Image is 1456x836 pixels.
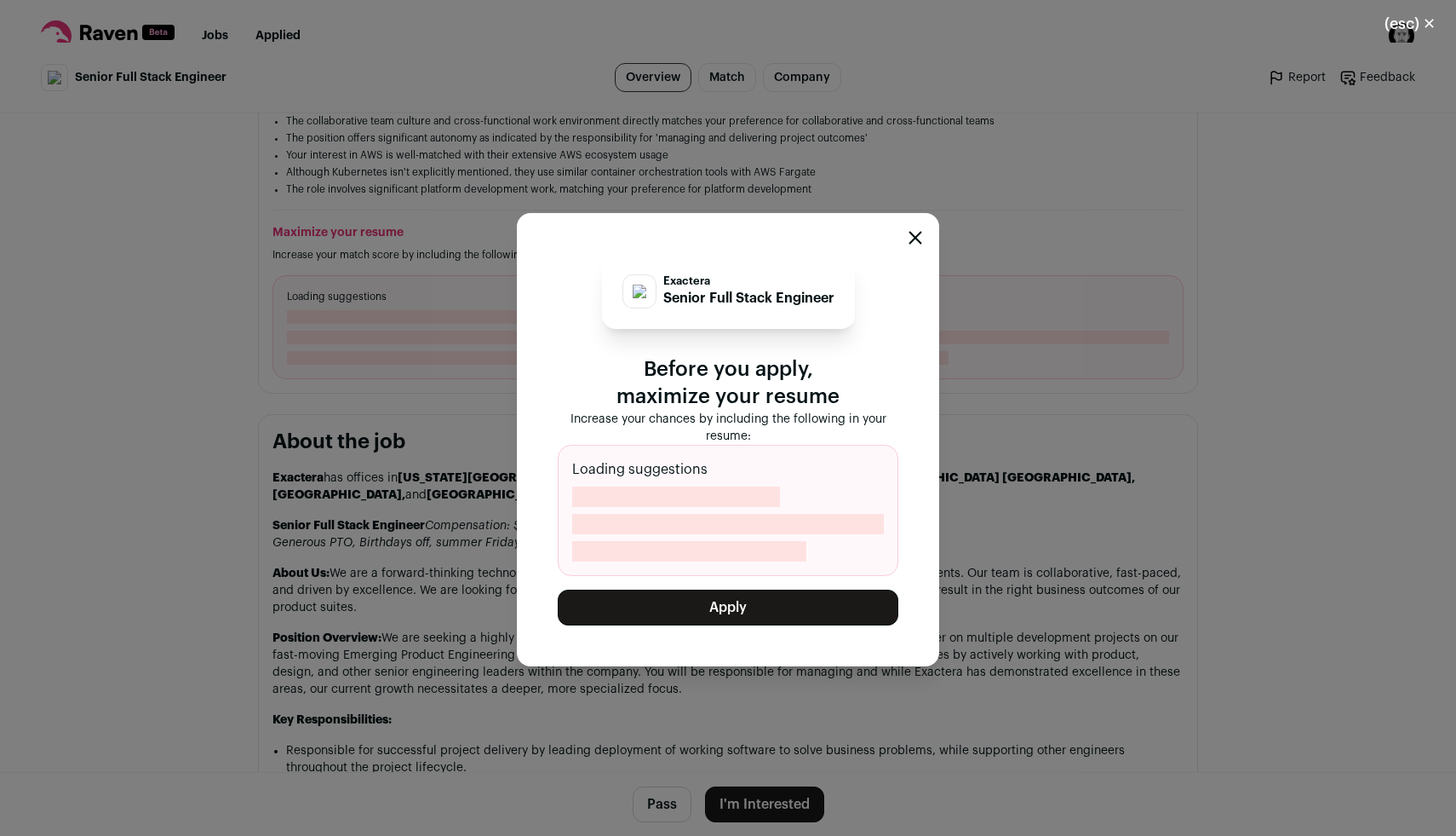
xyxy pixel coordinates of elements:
[558,411,898,445] p: Increase your chances by including the following in your resume:
[558,356,898,411] p: Before you apply, maximize your resume
[663,288,834,308] p: Senior Full Stack Engineer
[558,590,898,626] button: Apply
[909,231,922,245] button: Close modal
[1364,5,1456,43] button: Close modal
[558,445,898,576] div: Loading suggestions
[633,285,646,298] img: bf011f9890f908dd5c39c394ae6590587ce80d6eb7266e72b4b1425e9dda4310.svg
[663,274,834,288] p: Exactera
